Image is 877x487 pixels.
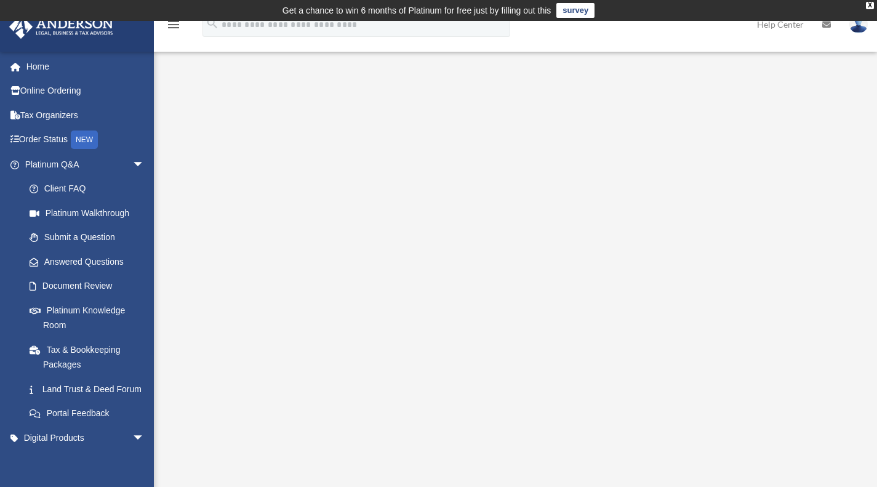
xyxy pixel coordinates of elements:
[17,298,163,337] a: Platinum Knowledge Room
[6,15,117,39] img: Anderson Advisors Platinum Portal
[9,79,163,103] a: Online Ordering
[166,17,181,32] i: menu
[132,152,157,177] span: arrow_drop_down
[17,225,163,250] a: Submit a Question
[9,425,163,450] a: Digital Productsarrow_drop_down
[866,2,874,9] div: close
[17,249,163,274] a: Answered Questions
[71,131,98,149] div: NEW
[17,377,163,401] a: Land Trust & Deed Forum
[9,152,163,177] a: Platinum Q&Aarrow_drop_down
[132,425,157,451] span: arrow_drop_down
[282,3,551,18] div: Get a chance to win 6 months of Platinum for free just by filling out this
[166,22,181,32] a: menu
[182,92,846,462] iframe: <span data-mce-type="bookmark" style="display: inline-block; width: 0px; overflow: hidden; line-h...
[17,274,163,299] a: Document Review
[9,127,163,153] a: Order StatusNEW
[206,17,219,30] i: search
[9,103,163,127] a: Tax Organizers
[17,401,163,426] a: Portal Feedback
[849,15,868,33] img: User Pic
[17,337,163,377] a: Tax & Bookkeeping Packages
[9,54,163,79] a: Home
[556,3,595,18] a: survey
[17,177,163,201] a: Client FAQ
[17,201,157,225] a: Platinum Walkthrough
